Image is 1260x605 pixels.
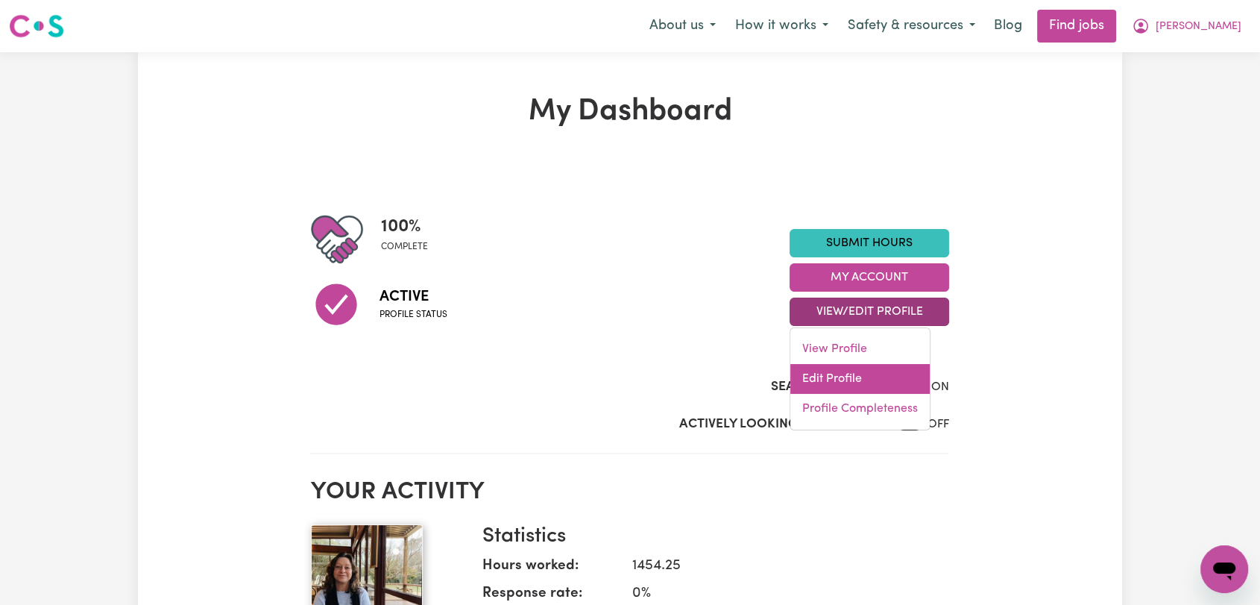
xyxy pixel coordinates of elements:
h1: My Dashboard [311,94,949,130]
button: View/Edit Profile [790,298,949,326]
a: Find jobs [1037,10,1116,43]
a: Profile Completeness [790,394,930,424]
dd: 0 % [620,583,937,605]
span: [PERSON_NAME] [1156,19,1241,35]
iframe: Button to launch messaging window [1200,545,1248,593]
h2: Your activity [311,478,949,507]
button: My Account [790,263,949,292]
span: Profile status [379,308,447,322]
span: OFF [927,419,949,430]
a: Blog [985,10,1031,43]
button: My Account [1122,10,1251,42]
a: View Profile [790,334,930,364]
a: Submit Hours [790,229,949,257]
a: Edit Profile [790,364,930,394]
label: Actively Looking for Clients [679,415,880,434]
span: complete [381,240,428,254]
div: Profile completeness: 100% [381,213,440,266]
dd: 1454.25 [620,556,937,577]
label: Search Visibility [771,377,883,397]
dt: Hours worked: [482,556,620,583]
span: 100 % [381,213,428,240]
button: How it works [725,10,838,42]
button: About us [640,10,725,42]
a: Careseekers logo [9,9,64,43]
span: ON [931,381,949,393]
h3: Statistics [482,524,937,550]
img: Careseekers logo [9,13,64,40]
div: View/Edit Profile [790,327,930,430]
span: Active [379,286,447,308]
button: Safety & resources [838,10,985,42]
